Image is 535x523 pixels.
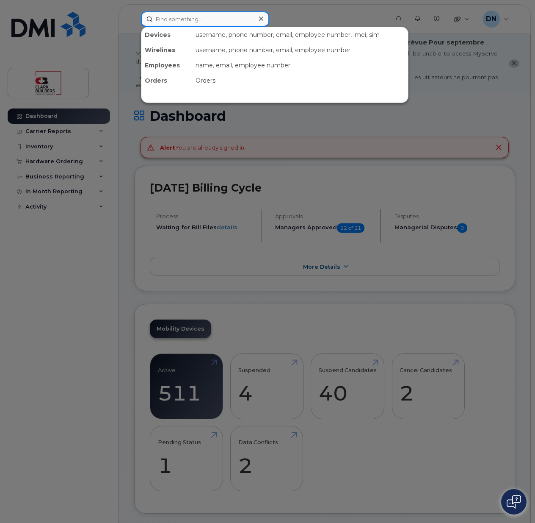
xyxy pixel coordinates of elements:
[141,27,192,42] div: Devices
[192,73,408,88] div: Orders
[141,58,192,73] div: Employees
[192,27,408,42] div: username, phone number, email, employee number, imei, sim
[192,58,408,73] div: name, email, employee number
[141,42,192,58] div: Wirelines
[192,42,408,58] div: username, phone number, email, employee number
[141,73,192,88] div: Orders
[507,495,521,509] img: Open chat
